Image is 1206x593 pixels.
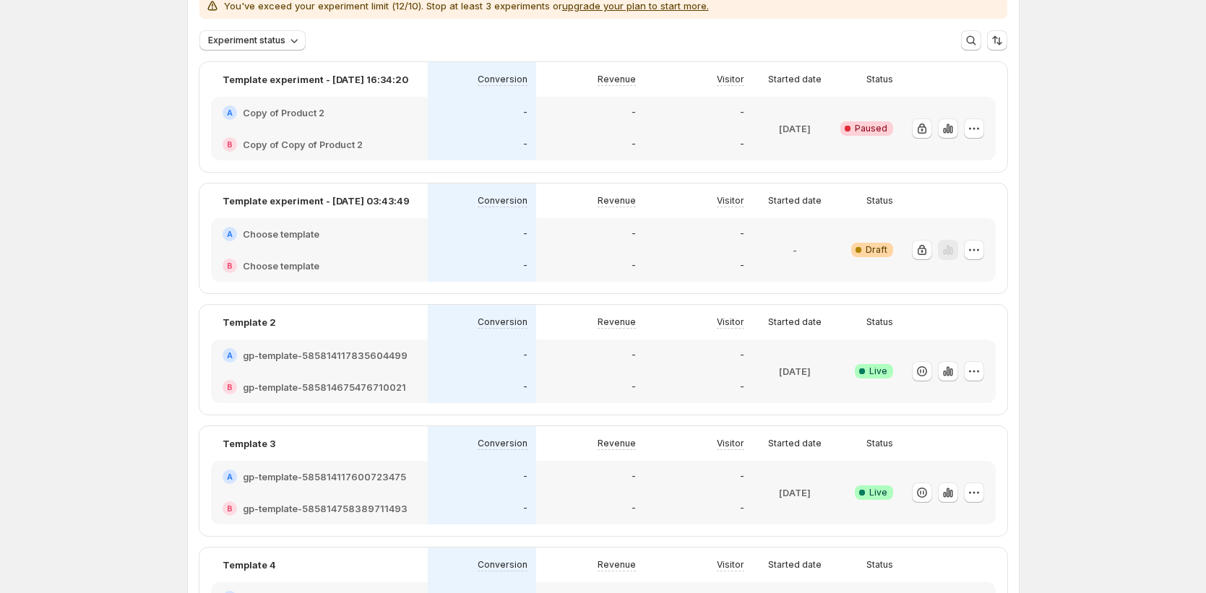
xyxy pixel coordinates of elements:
[199,30,306,51] button: Experiment status
[243,469,406,484] h2: gp-template-585814117600723475
[717,559,744,571] p: Visitor
[717,74,744,85] p: Visitor
[740,139,744,150] p: -
[779,121,811,136] p: [DATE]
[632,107,636,118] p: -
[740,350,744,361] p: -
[523,107,527,118] p: -
[523,471,527,482] p: -
[866,438,893,449] p: Status
[223,194,410,208] p: Template experiment - [DATE] 03:43:49
[523,228,527,240] p: -
[632,503,636,514] p: -
[866,195,893,207] p: Status
[227,504,233,513] h2: B
[632,260,636,272] p: -
[987,30,1007,51] button: Sort the results
[243,137,363,152] h2: Copy of Copy of Product 2
[598,195,636,207] p: Revenue
[478,438,527,449] p: Conversion
[768,438,822,449] p: Started date
[523,503,527,514] p: -
[523,381,527,393] p: -
[866,74,893,85] p: Status
[717,195,744,207] p: Visitor
[223,558,276,572] p: Template 4
[717,316,744,328] p: Visitor
[227,261,233,270] h2: B
[478,559,527,571] p: Conversion
[866,244,887,256] span: Draft
[740,381,744,393] p: -
[243,380,406,394] h2: gp-template-585814675476710021
[523,139,527,150] p: -
[632,350,636,361] p: -
[227,383,233,391] h2: B
[478,74,527,85] p: Conversion
[740,260,744,272] p: -
[869,365,887,377] span: Live
[869,487,887,498] span: Live
[523,260,527,272] p: -
[632,471,636,482] p: -
[243,501,408,516] h2: gp-template-585814758389711493
[740,107,744,118] p: -
[717,438,744,449] p: Visitor
[227,140,233,149] h2: B
[866,316,893,328] p: Status
[227,472,233,481] h2: A
[478,195,527,207] p: Conversion
[855,123,887,134] span: Paused
[598,74,636,85] p: Revenue
[632,381,636,393] p: -
[223,436,275,451] p: Template 3
[768,195,822,207] p: Started date
[740,228,744,240] p: -
[223,72,408,87] p: Template experiment - [DATE] 16:34:20
[523,350,527,361] p: -
[740,471,744,482] p: -
[768,74,822,85] p: Started date
[598,438,636,449] p: Revenue
[243,259,319,273] h2: Choose template
[598,559,636,571] p: Revenue
[740,503,744,514] p: -
[243,105,324,120] h2: Copy of Product 2
[478,316,527,328] p: Conversion
[208,35,285,46] span: Experiment status
[779,364,811,378] p: [DATE]
[243,348,408,363] h2: gp-template-585814117835604499
[793,243,797,257] p: -
[227,351,233,360] h2: A
[227,108,233,117] h2: A
[632,139,636,150] p: -
[768,559,822,571] p: Started date
[866,559,893,571] p: Status
[632,228,636,240] p: -
[598,316,636,328] p: Revenue
[243,227,319,241] h2: Choose template
[768,316,822,328] p: Started date
[227,230,233,238] h2: A
[223,315,276,329] p: Template 2
[779,485,811,500] p: [DATE]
